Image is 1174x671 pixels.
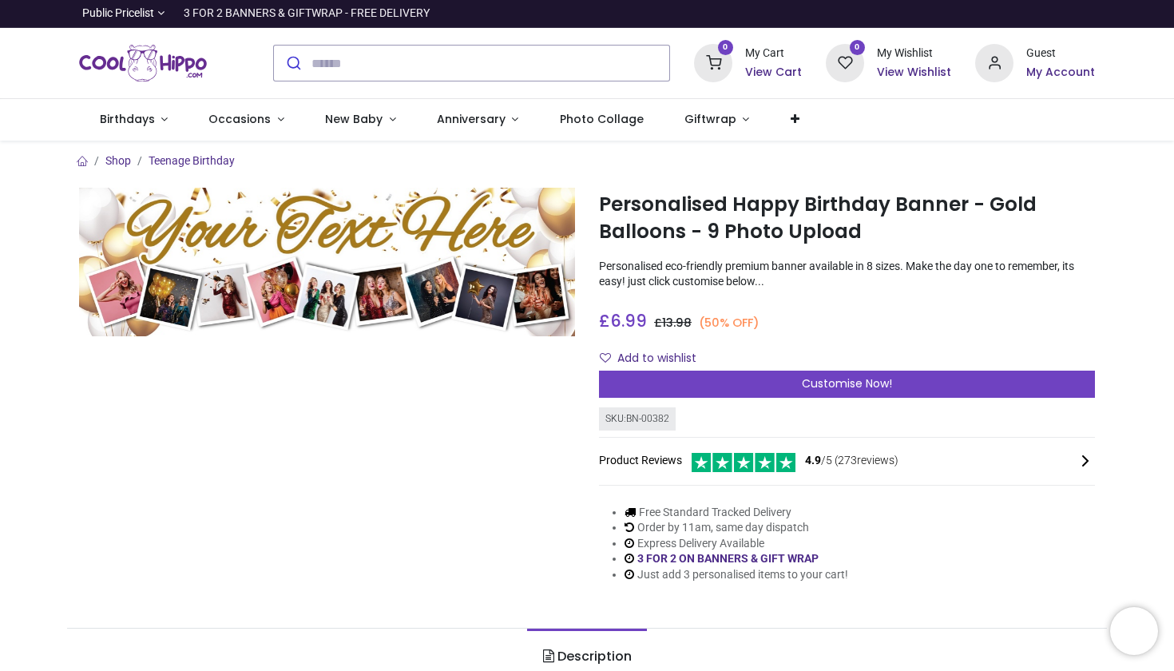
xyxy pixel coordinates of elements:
a: My Account [1026,65,1095,81]
a: Public Pricelist [79,6,165,22]
a: Shop [105,154,131,167]
iframe: Customer reviews powered by Trustpilot [760,6,1095,22]
li: Order by 11am, same day dispatch [625,520,848,536]
iframe: Brevo live chat [1110,607,1158,655]
a: 3 FOR 2 ON BANNERS & GIFT WRAP [637,552,819,565]
span: 13.98 [662,315,692,331]
span: Birthdays [100,111,155,127]
span: New Baby [325,111,383,127]
a: New Baby [305,99,417,141]
a: Teenage Birthday [149,154,235,167]
span: Occasions [208,111,271,127]
a: View Cart [745,65,802,81]
a: 0 [826,56,864,69]
p: Personalised eco-friendly premium banner available in 8 sizes. Make the day one to remember, its ... [599,259,1095,290]
button: Submit [274,46,311,81]
span: /5 ( 273 reviews) [805,453,898,469]
i: Add to wishlist [600,352,611,363]
span: £ [654,315,692,331]
span: 4.9 [805,454,821,467]
li: Express Delivery Available [625,536,848,552]
button: Add to wishlistAdd to wishlist [599,345,710,372]
span: 6.99 [610,309,647,332]
span: Public Pricelist [82,6,154,22]
div: Guest [1026,46,1095,62]
div: My Cart [745,46,802,62]
h1: Personalised Happy Birthday Banner - Gold Balloons - 9 Photo Upload [599,191,1095,246]
li: Free Standard Tracked Delivery [625,505,848,521]
a: Birthdays [79,99,188,141]
sup: 0 [718,40,733,55]
div: My Wishlist [877,46,951,62]
img: Personalised Happy Birthday Banner - Gold Balloons - 9 Photo Upload [79,188,575,336]
a: Occasions [188,99,305,141]
span: Customise Now! [802,375,892,391]
span: Anniversary [437,111,506,127]
li: Just add 3 personalised items to your cart! [625,567,848,583]
div: 3 FOR 2 BANNERS & GIFTWRAP - FREE DELIVERY [184,6,430,22]
a: View Wishlist [877,65,951,81]
div: Product Reviews [599,451,1095,472]
span: Giftwrap [684,111,736,127]
span: Photo Collage [560,111,644,127]
a: Logo of Cool Hippo [79,41,207,85]
img: Cool Hippo [79,41,207,85]
a: 0 [694,56,732,69]
sup: 0 [850,40,865,55]
a: Giftwrap [664,99,770,141]
div: SKU: BN-00382 [599,407,676,431]
span: £ [599,309,647,332]
a: Anniversary [416,99,539,141]
small: (50% OFF) [699,315,760,332]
